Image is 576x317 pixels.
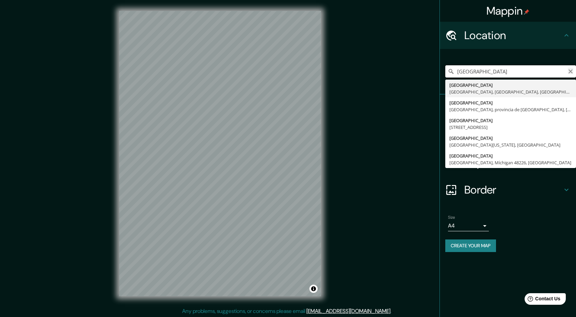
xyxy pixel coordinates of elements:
[440,95,576,122] div: Pins
[449,88,572,95] div: [GEOGRAPHIC_DATA], [GEOGRAPHIC_DATA], [GEOGRAPHIC_DATA]
[448,220,489,231] div: A4
[449,141,572,148] div: [GEOGRAPHIC_DATA][US_STATE], [GEOGRAPHIC_DATA]
[306,307,390,315] a: [EMAIL_ADDRESS][DOMAIN_NAME]
[568,68,573,74] button: Clear
[182,307,391,315] p: Any problems, suggestions, or concerns please email .
[440,122,576,149] div: Style
[464,156,562,169] h4: Layout
[464,183,562,197] h4: Border
[449,106,572,113] div: [GEOGRAPHIC_DATA], provincia de [GEOGRAPHIC_DATA], [GEOGRAPHIC_DATA]
[449,117,572,124] div: [GEOGRAPHIC_DATA]
[524,9,529,15] img: pin-icon.png
[393,307,394,315] div: .
[486,4,530,18] h4: Mappin
[515,290,569,310] iframe: Help widget launcher
[445,239,496,252] button: Create your map
[440,149,576,176] div: Layout
[440,176,576,203] div: Border
[391,307,393,315] div: .
[449,159,572,166] div: [GEOGRAPHIC_DATA], Míchigan 48226, [GEOGRAPHIC_DATA]
[440,22,576,49] div: Location
[464,29,562,42] h4: Location
[119,11,321,296] canvas: Map
[448,215,455,220] label: Size
[445,65,576,78] input: Pick your city or area
[449,99,572,106] div: [GEOGRAPHIC_DATA]
[449,152,572,159] div: [GEOGRAPHIC_DATA]
[309,285,318,293] button: Toggle attribution
[449,135,572,141] div: [GEOGRAPHIC_DATA]
[449,124,572,131] div: [STREET_ADDRESS]
[449,82,572,88] div: [GEOGRAPHIC_DATA]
